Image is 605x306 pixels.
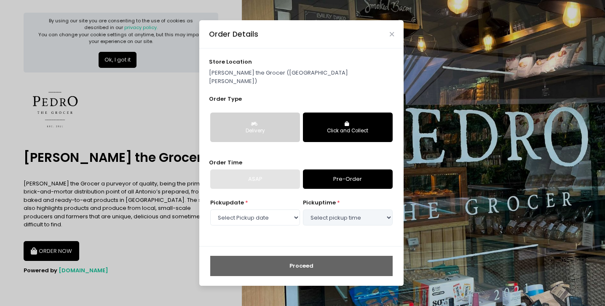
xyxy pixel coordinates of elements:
[209,69,394,85] p: [PERSON_NAME] the Grocer ([GEOGRAPHIC_DATA][PERSON_NAME])
[209,58,252,66] span: store location
[209,158,242,166] span: Order Time
[390,32,394,36] button: Close
[209,29,258,40] div: Order Details
[209,95,242,103] span: Order Type
[210,199,244,207] span: Pickup date
[303,199,336,207] span: pickup time
[309,127,387,135] div: Click and Collect
[210,113,300,142] button: Delivery
[303,169,393,189] a: Pre-Order
[210,256,393,276] button: Proceed
[303,113,393,142] button: Click and Collect
[216,127,294,135] div: Delivery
